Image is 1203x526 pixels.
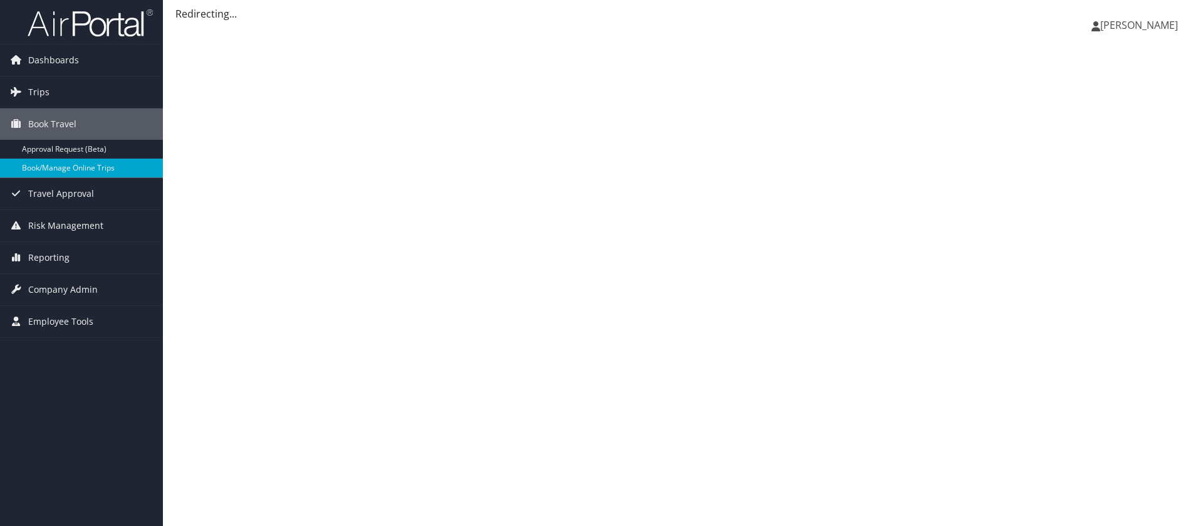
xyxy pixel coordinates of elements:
[28,274,98,305] span: Company Admin
[175,6,1190,21] div: Redirecting...
[1100,18,1178,32] span: [PERSON_NAME]
[28,76,49,108] span: Trips
[28,210,103,241] span: Risk Management
[1091,6,1190,44] a: [PERSON_NAME]
[28,8,153,38] img: airportal-logo.png
[28,178,94,209] span: Travel Approval
[28,108,76,140] span: Book Travel
[28,45,79,76] span: Dashboards
[28,242,70,273] span: Reporting
[28,306,93,337] span: Employee Tools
